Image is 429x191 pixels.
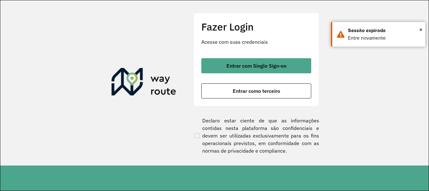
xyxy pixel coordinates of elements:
button: button [201,83,311,98]
p: Acesse com suas credenciais [201,38,311,46]
div: Entre novamente [348,34,421,42]
span: Entrar como terceiro [233,88,280,93]
div: Sessão expirada [348,27,421,34]
span: × [419,25,422,34]
img: Roteirizador AmbevTech [111,68,176,98]
button: Close [419,25,422,34]
label: Declaro estar ciente de que as informações contidas nesta plataforma são confidenciais e devem se... [193,117,319,154]
span: Entrar com Single Sign-on [226,63,286,68]
button: button [201,58,311,73]
h2: Fazer Login [201,21,311,33]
